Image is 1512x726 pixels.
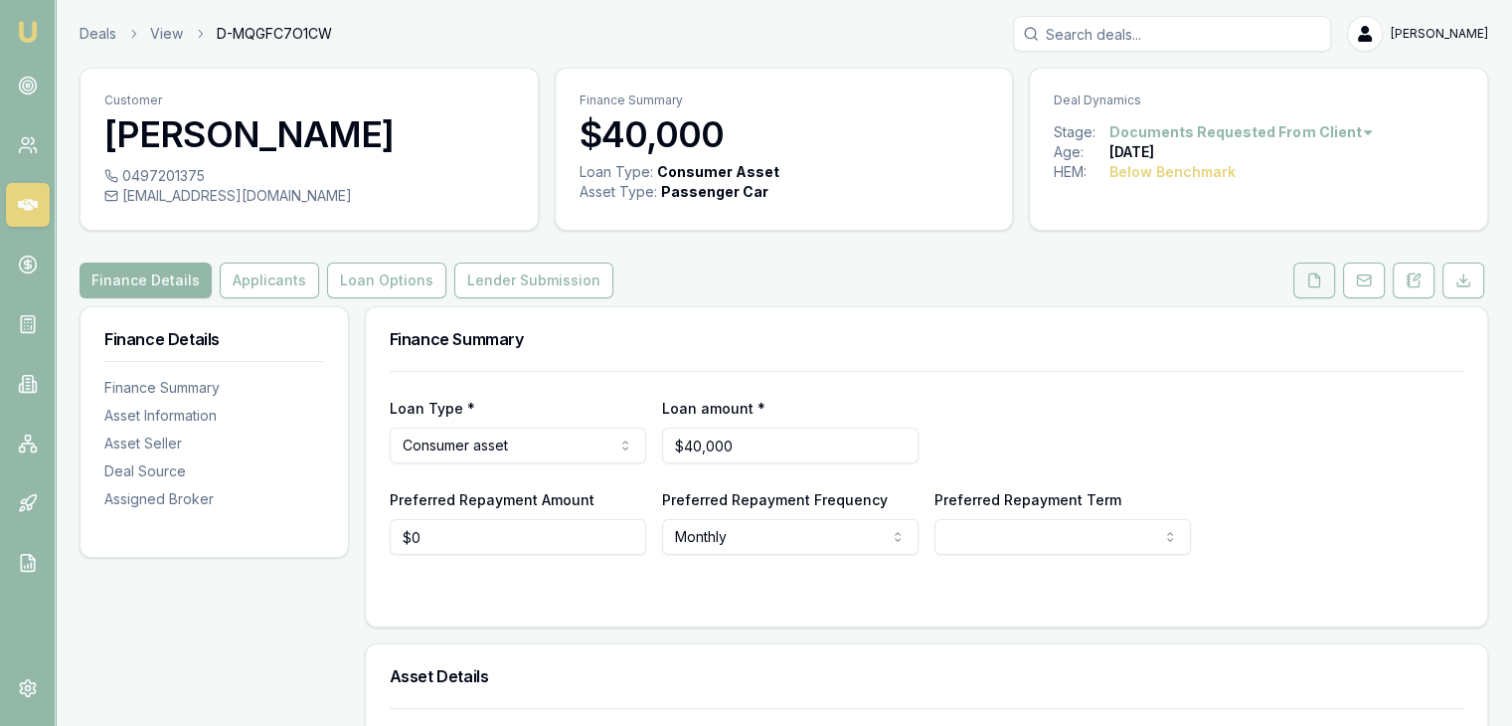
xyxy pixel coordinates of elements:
[104,114,514,154] h3: [PERSON_NAME]
[80,24,332,44] nav: breadcrumb
[104,434,324,454] div: Asset Seller
[1391,26,1488,42] span: [PERSON_NAME]
[662,491,888,508] label: Preferred Repayment Frequency
[390,668,1463,684] h3: Asset Details
[150,24,183,44] a: View
[390,491,594,508] label: Preferred Repayment Amount
[1109,142,1154,162] div: [DATE]
[327,263,446,298] button: Loan Options
[104,186,514,206] div: [EMAIL_ADDRESS][DOMAIN_NAME]
[1054,92,1463,108] p: Deal Dynamics
[104,166,514,186] div: 0497201375
[657,162,779,182] div: Consumer Asset
[80,263,216,298] a: Finance Details
[1109,162,1236,182] div: Below Benchmark
[16,20,40,44] img: emu-icon-u.png
[662,428,919,463] input: $
[80,24,116,44] a: Deals
[1013,16,1331,52] input: Search deals
[1109,122,1375,142] button: Documents Requested From Client
[390,519,646,555] input: $
[104,406,324,426] div: Asset Information
[390,400,475,417] label: Loan Type *
[390,331,1463,347] h3: Finance Summary
[217,24,332,44] span: D-MQGFC7O1CW
[1054,122,1109,142] div: Stage:
[1054,142,1109,162] div: Age:
[580,182,657,202] div: Asset Type :
[104,461,324,481] div: Deal Source
[104,92,514,108] p: Customer
[580,92,989,108] p: Finance Summary
[450,263,617,298] a: Lender Submission
[934,491,1121,508] label: Preferred Repayment Term
[323,263,450,298] a: Loan Options
[1054,162,1109,182] div: HEM:
[104,489,324,509] div: Assigned Broker
[104,331,324,347] h3: Finance Details
[104,378,324,398] div: Finance Summary
[580,162,653,182] div: Loan Type:
[580,114,989,154] h3: $40,000
[661,182,768,202] div: Passenger Car
[662,400,765,417] label: Loan amount *
[80,263,212,298] button: Finance Details
[216,263,323,298] a: Applicants
[454,263,613,298] button: Lender Submission
[220,263,319,298] button: Applicants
